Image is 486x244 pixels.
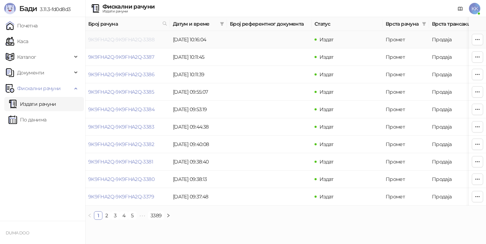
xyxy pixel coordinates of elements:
span: Издат [319,193,334,200]
a: 5 [128,212,136,219]
li: 3 [111,211,120,220]
small: DUMA DOO [6,230,29,235]
span: Издат [319,36,334,43]
a: 3389 [148,212,164,219]
a: 9K9FHA2Q-9K9FHA2Q-3380 [88,176,154,182]
td: [DATE] 10:11:45 [170,48,227,66]
td: 9K9FHA2Q-9K9FHA2Q-3379 [85,188,170,206]
td: Промет [383,171,429,188]
td: 9K9FHA2Q-9K9FHA2Q-3384 [85,101,170,118]
span: Издат [319,54,334,60]
span: Издат [319,159,334,165]
td: 9K9FHA2Q-9K9FHA2Q-3385 [85,83,170,101]
td: Промет [383,83,429,101]
th: Број референтног документа [227,17,312,31]
span: Издат [319,176,334,182]
a: 4 [120,212,128,219]
td: Промет [383,66,429,83]
td: Промет [383,118,429,136]
span: Број рачуна [88,20,159,28]
span: Датум и време [173,20,217,28]
td: [DATE] 09:38:40 [170,153,227,171]
a: 9K9FHA2Q-9K9FHA2Q-3385 [88,89,154,95]
a: 9K9FHA2Q-9K9FHA2Q-3381 [88,159,153,165]
td: 9K9FHA2Q-9K9FHA2Q-3387 [85,48,170,66]
td: 9K9FHA2Q-9K9FHA2Q-3383 [85,118,170,136]
td: [DATE] 09:37:48 [170,188,227,206]
span: right [166,213,170,218]
span: Издат [319,71,334,78]
span: Издат [319,141,334,147]
td: [DATE] 09:38:13 [170,171,227,188]
a: 2 [103,212,111,219]
td: 9K9FHA2Q-9K9FHA2Q-3382 [85,136,170,153]
li: Претходна страна [85,211,94,220]
td: [DATE] 10:11:39 [170,66,227,83]
span: filter [422,22,426,26]
span: left [88,213,92,218]
li: Следећа страна [164,211,173,220]
a: 3 [111,212,119,219]
td: 9K9FHA2Q-9K9FHA2Q-3386 [85,66,170,83]
span: filter [421,19,428,29]
li: Следећих 5 Страна [137,211,148,220]
div: Издати рачуни [102,10,154,13]
td: 9K9FHA2Q-9K9FHA2Q-3380 [85,171,170,188]
a: 9K9FHA2Q-9K9FHA2Q-3388 [88,36,154,43]
th: Врста рачуна [383,17,429,31]
a: 9K9FHA2Q-9K9FHA2Q-3379 [88,193,154,200]
span: Врста трансакције [432,20,480,28]
li: 5 [128,211,137,220]
td: [DATE] 09:53:19 [170,101,227,118]
td: Промет [383,31,429,48]
td: Промет [383,101,429,118]
button: right [164,211,173,220]
span: 3.11.3-fd0d8d3 [37,6,70,12]
span: filter [220,22,224,26]
span: Документи [17,66,44,80]
a: Документација [455,3,466,14]
a: Почетна [6,19,38,33]
td: Промет [383,136,429,153]
td: [DATE] 09:55:07 [170,83,227,101]
li: 2 [102,211,111,220]
span: Врста рачуна [386,20,419,28]
span: Бади [19,4,37,13]
a: 9K9FHA2Q-9K9FHA2Q-3382 [88,141,154,147]
span: KK [469,3,480,14]
td: Промет [383,153,429,171]
span: Издат [319,106,334,113]
td: [DATE] 10:16:04 [170,31,227,48]
div: Фискални рачуни [102,4,154,10]
a: По данима [9,113,46,127]
td: [DATE] 09:44:38 [170,118,227,136]
td: 9K9FHA2Q-9K9FHA2Q-3388 [85,31,170,48]
th: Број рачуна [85,17,170,31]
th: Статус [312,17,383,31]
span: Издат [319,124,334,130]
img: Logo [4,3,16,14]
button: left [85,211,94,220]
a: 9K9FHA2Q-9K9FHA2Q-3384 [88,106,154,113]
td: 9K9FHA2Q-9K9FHA2Q-3381 [85,153,170,171]
span: Фискални рачуни [17,81,60,95]
a: 1 [94,212,102,219]
a: Издати рачуни [9,97,56,111]
td: Промет [383,188,429,206]
td: Промет [383,48,429,66]
span: ••• [137,211,148,220]
a: 9K9FHA2Q-9K9FHA2Q-3387 [88,54,154,60]
td: [DATE] 09:40:08 [170,136,227,153]
a: Каса [6,34,28,48]
span: Каталог [17,50,36,64]
a: 9K9FHA2Q-9K9FHA2Q-3383 [88,124,154,130]
span: filter [218,19,226,29]
span: Издат [319,89,334,95]
a: 9K9FHA2Q-9K9FHA2Q-3386 [88,71,154,78]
